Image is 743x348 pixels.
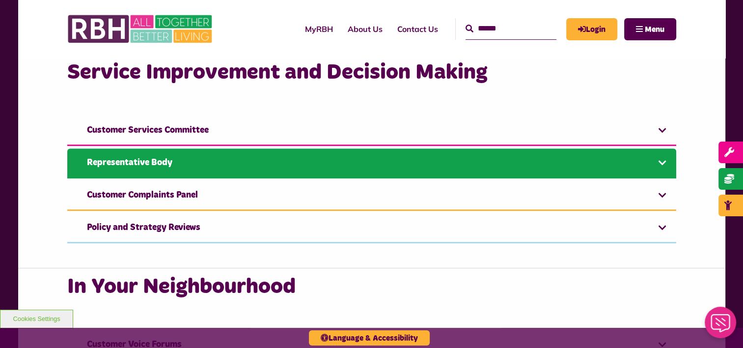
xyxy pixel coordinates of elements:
h3: Service Improvement and Decision Making [67,58,676,87]
a: Contact Us [390,16,445,42]
button: Language & Accessibility [309,330,430,346]
iframe: Netcall Web Assistant for live chat [699,304,743,348]
a: MyRBH [566,18,617,40]
a: Customer Services Committee [67,116,676,146]
a: Policy and Strategy Reviews [67,213,676,243]
button: Navigation [624,18,676,40]
a: Representative Body [67,148,676,178]
h3: In Your Neighbourhood [67,273,676,301]
a: Customer Complaints Panel [67,181,676,211]
input: Search [466,18,556,39]
span: Menu [645,26,664,33]
a: About Us [340,16,390,42]
a: MyRBH [298,16,340,42]
img: RBH [67,10,215,48]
